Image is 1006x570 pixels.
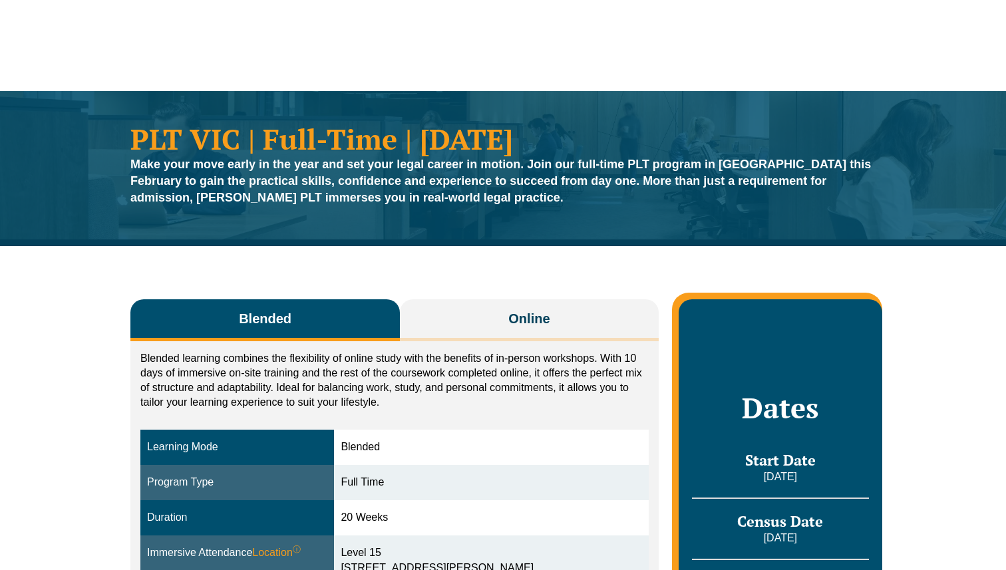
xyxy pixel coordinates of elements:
[508,309,550,328] span: Online
[130,124,876,153] h1: PLT VIC | Full-Time | [DATE]
[147,440,327,455] div: Learning Mode
[239,309,291,328] span: Blended
[745,450,816,470] span: Start Date
[692,391,869,424] h2: Dates
[341,510,641,525] div: 20 Weeks
[130,158,871,204] strong: Make your move early in the year and set your legal career in motion. Join our full-time PLT prog...
[252,545,301,561] span: Location
[341,475,641,490] div: Full Time
[341,440,641,455] div: Blended
[147,510,327,525] div: Duration
[737,511,823,531] span: Census Date
[293,545,301,554] sup: ⓘ
[140,351,649,410] p: Blended learning combines the flexibility of online study with the benefits of in-person workshop...
[692,531,869,545] p: [DATE]
[692,470,869,484] p: [DATE]
[147,475,327,490] div: Program Type
[147,545,327,561] div: Immersive Attendance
